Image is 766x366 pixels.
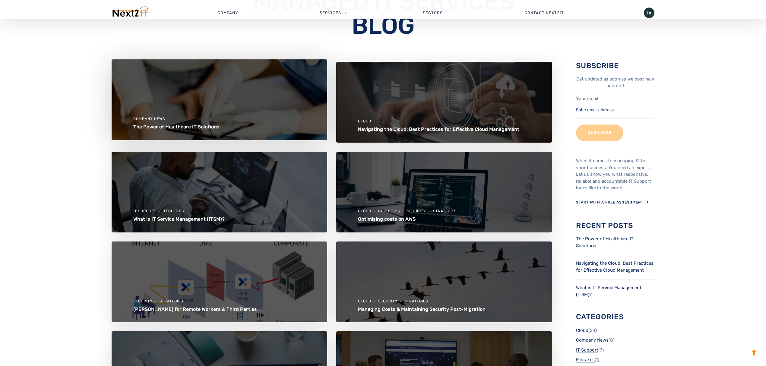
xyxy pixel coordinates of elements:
a: Quick Tips [378,209,406,213]
a: Security [378,299,403,303]
a: Company News [576,337,609,344]
a: Mistakes [576,356,595,363]
img: christopher-gower-m_HRfLhgABo-unsplash [336,152,552,232]
a: Optimising costs on AWS [358,216,416,222]
a: Security [407,209,432,213]
a: Services [320,4,341,22]
a: Security [133,299,158,303]
a: Strategies [433,209,457,213]
a: What is IT Service Management (ITSM)? [133,216,225,222]
img: PAM Solution [112,241,327,322]
img: Migration - Next2IT [336,241,552,322]
a: [PERSON_NAME] for Remote Workers & Third Parties [133,306,257,312]
a: Navigating the Cloud: Best Practices for Effective Cloud Management [358,126,519,132]
a: Sectors [382,4,483,22]
p: Get updated as soon as we post new content! [576,76,654,89]
li: (1) [576,356,654,363]
a: Strategies [404,299,428,303]
p: When it comes to managing IT for your business. You need an expert. Let us show you what responsi... [576,157,654,191]
h3: Subscribe [576,62,654,70]
a: Company [176,4,279,22]
img: Healthcare-next2IT [112,59,327,140]
a: Navigating the Cloud: Best Practices for Effective Cloud Management [576,260,654,273]
a: Cloud [358,209,377,213]
h3: Categories [576,313,654,321]
a: IT Support [576,347,598,354]
img: African American Software Developer [112,152,327,232]
a: Contact Next2IT [483,4,605,22]
a: Cloud [358,299,377,303]
a: The Power of Healthcare IT Solutions [133,124,220,130]
a: Managing Costs & Maintaining Security Post-Migration [358,306,486,312]
a: Cloud [576,327,588,334]
li: (7) [576,347,654,354]
a: Cloud [358,119,371,123]
label: Your email: [576,96,600,101]
a: Tech Tips [163,209,184,213]
input: Subscribe [576,125,623,141]
a: Strategies [160,299,183,303]
li: (8) [576,337,654,344]
h3: Recent Posts [576,222,654,229]
img: Next2IT [112,6,149,20]
a: IT Support [133,209,162,213]
a: The Power of Healthcare IT Solutions [576,236,634,248]
img: Businessman using a computer to document management concept, online documentation database and di... [336,62,552,143]
a: START WITH A FREE ASSESSMENT [576,197,649,207]
li: (24) [576,327,654,334]
a: Company News [133,117,165,121]
a: What is IT Service Management (ITSM)? [576,285,641,297]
